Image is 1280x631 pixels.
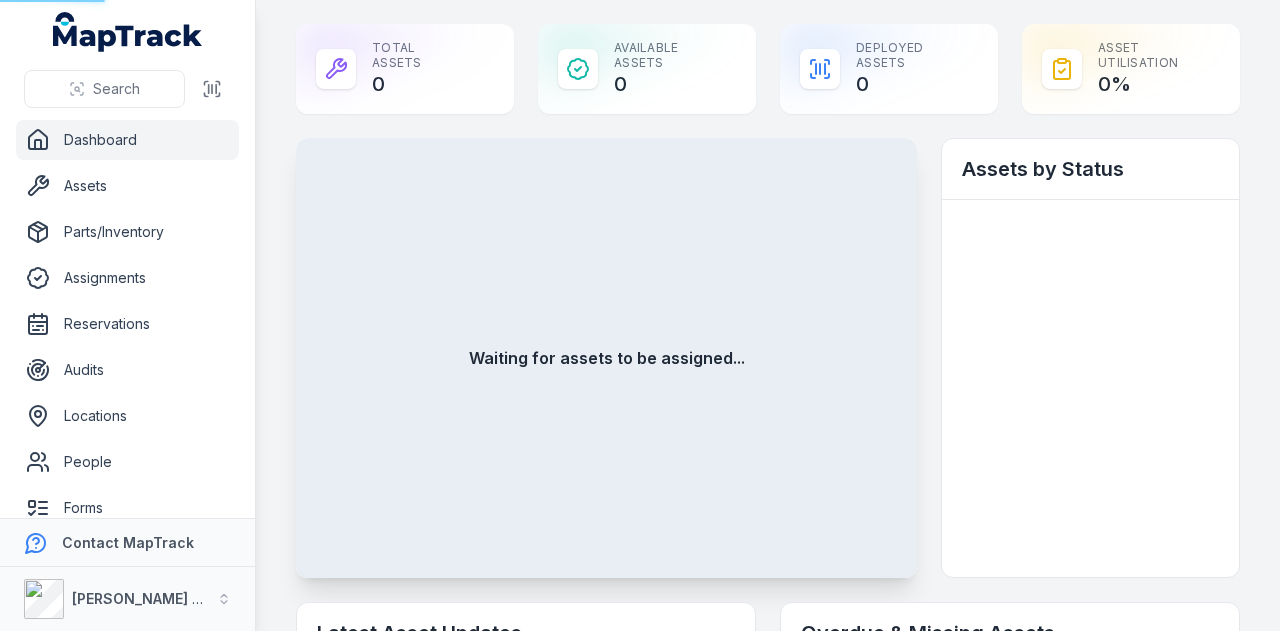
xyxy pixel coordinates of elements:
a: Assets [16,166,239,206]
strong: Contact MapTrack [62,534,194,551]
a: People [16,442,239,482]
a: Locations [16,396,239,436]
a: Assignments [16,258,239,298]
a: Parts/Inventory [16,212,239,252]
h2: Assets by Status [962,155,1219,183]
a: Audits [16,350,239,390]
a: Dashboard [16,120,239,160]
a: Reservations [16,304,239,344]
strong: Waiting for assets to be assigned... [469,346,745,370]
strong: [PERSON_NAME] Asset Maintenance [72,590,329,607]
span: Search [93,79,140,99]
a: Forms [16,488,239,528]
a: MapTrack [53,12,203,52]
button: Search [24,70,185,108]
